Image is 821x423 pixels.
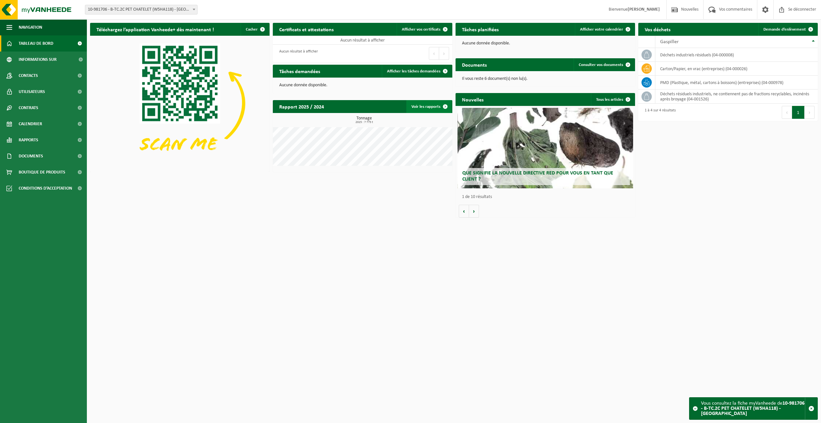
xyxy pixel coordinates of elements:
span: Afficher les tâches demandées [387,69,440,73]
span: 10-981706 - B-TC.2C PET CHATELET (W5HA118) - PONT-DE-LOUP [85,5,198,14]
p: Aucune donnée disponible. [279,83,446,88]
span: Contrats [19,100,38,116]
span: 2025 : 7 775 t [276,121,452,124]
button: Cacher [241,23,269,36]
h2: Téléchargez l’application Vanheede+ dès maintenant ! [90,23,220,35]
h2: Tâches planifiées [456,23,505,35]
p: Il vous reste 6 document(s) non lu(s). [462,77,629,81]
font: Bienvenue [609,7,660,12]
span: Consulter vos documents [579,63,623,67]
span: Documents [19,148,43,164]
a: Consulter vos documents [574,58,634,71]
span: Navigation [19,19,42,35]
a: Voir les rapports [406,100,452,113]
a: Demande d’enlèvement [758,23,817,36]
font: Voir les rapports [411,105,440,109]
span: Boutique de produits [19,164,65,180]
button: 1 [792,106,805,119]
div: Aucun résultat à afficher [276,46,318,61]
td: PMD (Plastique, métal, cartons à boissons) (entreprises) (04-000978) [655,76,818,89]
td: Aucun résultat à afficher [273,36,452,45]
span: Gaspiller [660,39,679,44]
button: Prochain [805,106,815,119]
h2: Documents [456,58,493,71]
button: Prochain [469,205,479,218]
span: Contacts [19,68,38,84]
span: Cacher [246,27,258,32]
span: Conditions d’acceptation [19,180,72,196]
span: Que signifie la nouvelle directive RED pour vous en tant que client ? [462,171,613,182]
span: 10-981706 - B-TC.2C PET CHATELET (W5HA118) - PONT-DE-LOUP [85,5,197,14]
td: Déchets résiduels industriels, ne contiennent pas de fractions recyclables, incinérés après broya... [655,89,818,104]
a: Afficher votre calendrier [575,23,634,36]
span: Demande d’enlèvement [763,27,806,32]
a: Tous les articles [591,93,634,106]
p: 1 de 10 résultats [462,195,632,199]
button: Précédent [429,47,439,60]
td: Déchets industriels résiduels (04-000008) [655,48,818,62]
p: Aucune donnée disponible. [462,41,629,46]
img: Téléchargez l’application VHEPlus [90,36,270,171]
a: Afficher vos certificats [397,23,452,36]
strong: 10-981706 - B-TC.2C PET CHATELET (W5HA118) - [GEOGRAPHIC_DATA] [701,401,805,416]
button: Précédent [782,106,792,119]
button: Précédent [459,205,469,218]
span: Tableau de bord [19,35,53,52]
font: Tous les articles [596,98,623,102]
button: Prochain [439,47,449,60]
h2: Nouvelles [456,93,490,106]
span: Utilisateurs [19,84,45,100]
h2: Tâches demandées [273,65,327,77]
span: Afficher votre calendrier [580,27,623,32]
span: Rapports [19,132,38,148]
strong: [PERSON_NAME] [628,7,660,12]
span: Calendrier [19,116,42,132]
h2: Rapport 2025 / 2024 [273,100,330,113]
h2: Vos déchets [638,23,677,35]
font: Tonnage [356,116,372,121]
td: Carton/Papier, en vrac (entreprises) (04-000026) [655,62,818,76]
h2: Certificats et attestations [273,23,340,35]
a: Afficher les tâches demandées [382,65,452,78]
div: 1 à 4 sur 4 résultats [641,105,676,119]
span: Afficher vos certificats [402,27,440,32]
a: Que signifie la nouvelle directive RED pour vous en tant que client ? [457,108,633,188]
span: Informations sur l’entreprise [19,52,74,68]
div: Vous consultez la fiche myVanheede de [701,398,805,419]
